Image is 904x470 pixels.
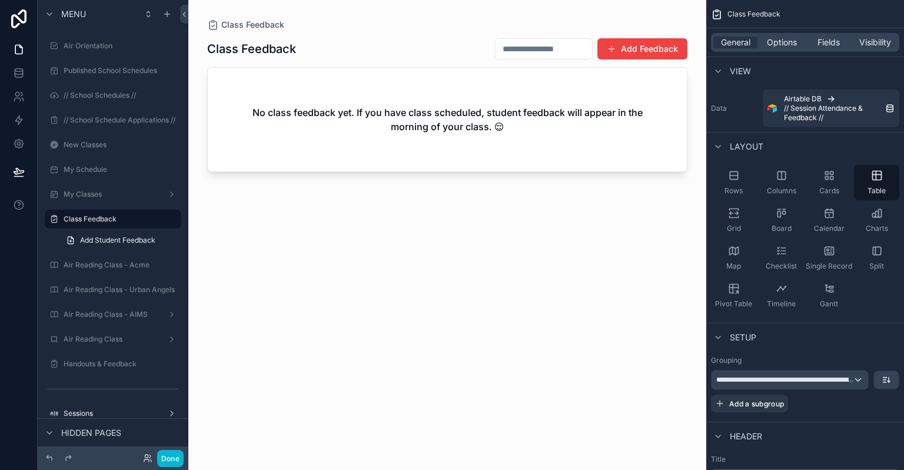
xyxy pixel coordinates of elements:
a: Class Feedback [207,19,284,31]
button: Done [157,450,184,467]
span: Checklist [766,262,797,271]
span: Setup [730,332,756,343]
a: My Schedule [45,160,181,179]
span: View [730,65,751,77]
a: // School Schedules // [45,86,181,105]
span: Single Record [806,262,852,271]
label: Grouping [711,356,742,365]
a: Published School Schedules [45,61,181,80]
a: Class Feedback [45,210,181,229]
a: Sessions [45,404,181,423]
a: Air Orientation [45,37,181,55]
button: Add Feedback [597,38,687,59]
span: Airtable DB [784,94,822,104]
button: Table [854,165,899,200]
span: Timeline [767,299,796,309]
button: Gantt [806,278,852,313]
span: Board [772,224,792,233]
span: Layout [730,141,763,153]
img: Airtable Logo [767,104,777,113]
button: Pivot Table [711,278,756,313]
a: Handouts & Feedback [45,355,181,373]
span: Add a subgroup [729,399,784,408]
button: Add a subgroup [711,395,788,412]
label: // School Schedule Applications // [64,115,179,125]
button: Checklist [759,240,804,276]
label: Class Feedback [64,214,174,224]
a: Air Reading Class [45,330,181,349]
span: Gantt [820,299,838,309]
span: // Session Attendance & Feedback // [784,104,885,123]
label: Air Reading Class - AIMS [64,310,162,319]
span: Columns [767,186,796,196]
h2: No class feedback yet. If you have class scheduled, student feedback will appear in the morning o... [245,105,649,134]
label: // School Schedules // [64,91,179,100]
label: My Schedule [64,165,179,174]
label: Data [711,104,758,113]
a: Air Reading Class - AIMS [45,305,181,324]
a: Airtable DB// Session Attendance & Feedback // [763,90,899,127]
button: Columns [759,165,804,200]
a: Air Reading Class - Acme [45,256,181,274]
button: Calendar [806,203,852,238]
span: Menu [61,8,86,20]
a: Add Student Feedback [59,231,181,250]
button: Timeline [759,278,804,313]
span: Charts [866,224,888,233]
span: Header [730,431,762,442]
span: Class Feedback [727,9,780,19]
label: New Classes [64,140,179,150]
span: Calendar [814,224,845,233]
button: Split [854,240,899,276]
a: My Classes [45,185,181,204]
a: // School Schedule Applications // [45,111,181,130]
span: Add Student Feedback [80,236,155,245]
span: Fields [817,37,840,48]
label: Air Reading Class [64,335,162,344]
span: Cards [819,186,839,196]
span: Rows [724,186,743,196]
label: Air Reading Class - Acme [64,260,179,270]
span: Table [868,186,886,196]
label: My Classes [64,190,162,199]
button: Rows [711,165,756,200]
span: Map [726,262,741,271]
button: Single Record [806,240,852,276]
a: New Classes [45,135,181,154]
span: Hidden pages [61,427,121,439]
button: Grid [711,203,756,238]
label: Sessions [64,409,162,418]
span: Split [869,262,884,271]
span: Pivot Table [715,299,752,309]
label: Handouts & Feedback [64,359,179,369]
button: Board [759,203,804,238]
button: Charts [854,203,899,238]
a: Air Reading Class - Urban Angels [45,280,181,299]
span: Class Feedback [221,19,284,31]
h1: Class Feedback [207,41,296,57]
label: Air Orientation [64,41,179,51]
button: Cards [806,165,852,200]
span: Grid [727,224,741,233]
label: Published School Schedules [64,66,179,75]
label: Air Reading Class - Urban Angels [64,285,179,294]
span: General [721,37,750,48]
button: Map [711,240,756,276]
span: Options [767,37,797,48]
span: Visibility [859,37,891,48]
